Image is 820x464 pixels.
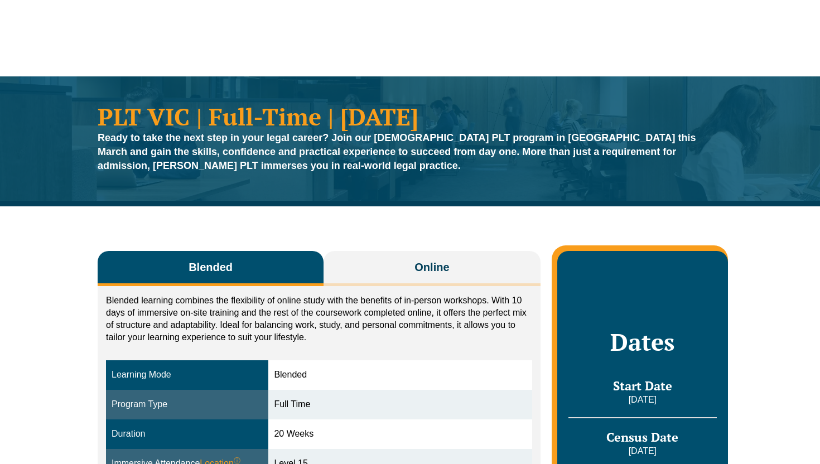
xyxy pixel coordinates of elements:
[568,328,717,356] h2: Dates
[189,259,233,275] span: Blended
[112,398,263,411] div: Program Type
[606,429,678,445] span: Census Date
[98,104,722,128] h1: PLT VIC | Full-Time | [DATE]
[414,259,449,275] span: Online
[568,445,717,457] p: [DATE]
[274,398,526,411] div: Full Time
[613,378,672,394] span: Start Date
[274,369,526,381] div: Blended
[568,394,717,406] p: [DATE]
[112,369,263,381] div: Learning Mode
[98,132,696,171] strong: Ready to take the next step in your legal career? Join our [DEMOGRAPHIC_DATA] PLT program in [GEO...
[274,428,526,441] div: 20 Weeks
[112,428,263,441] div: Duration
[106,294,532,344] p: Blended learning combines the flexibility of online study with the benefits of in-person workshop...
